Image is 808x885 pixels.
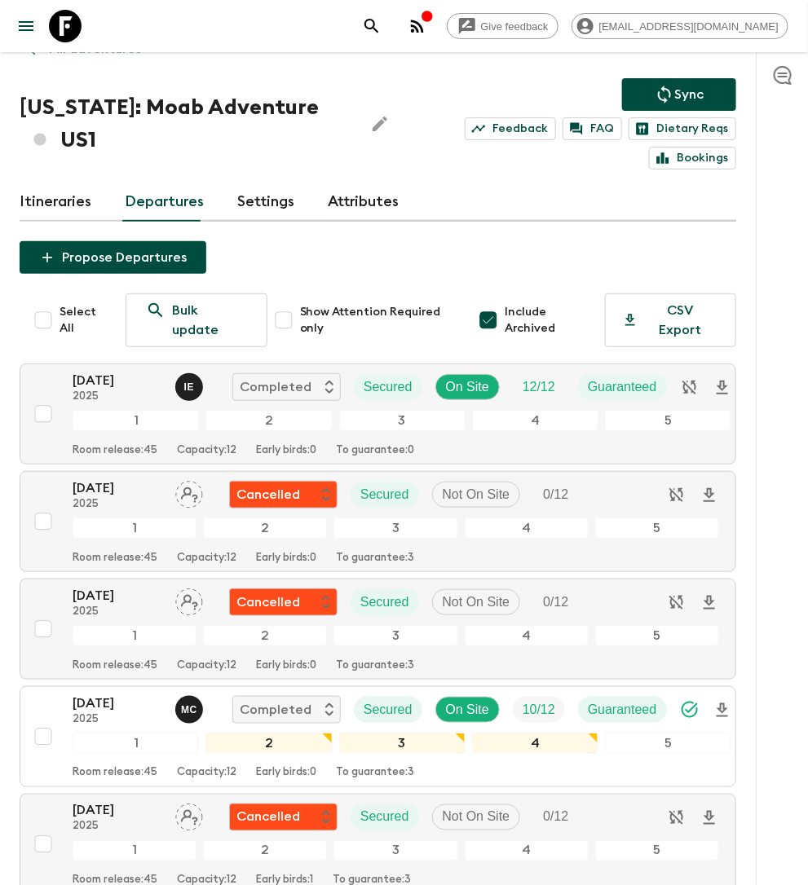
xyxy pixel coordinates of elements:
div: 4 [472,733,598,754]
div: 5 [595,840,719,861]
span: Assign pack leader [175,593,203,606]
p: 2025 [73,713,162,726]
button: [DATE]2025Assign pack leaderFlash Pack cancellationSecuredNot On SiteTrip Fill12345Room release:4... [20,471,736,572]
p: Bulk update [172,301,247,340]
p: Guaranteed [588,700,657,720]
svg: Synced Successfully [680,700,700,720]
svg: Sync disabled - Archived departures are not synced [667,592,687,612]
div: Secured [354,697,422,723]
div: Flash Pack cancellation [229,481,338,509]
p: Capacity: 12 [177,444,236,457]
p: Not On Site [443,485,510,504]
div: 3 [333,625,457,646]
h1: [US_STATE]: Moab Adventure US1 [20,91,351,156]
p: On Site [446,700,489,720]
div: 2 [203,517,327,539]
p: Not On Site [443,808,510,827]
svg: Download Onboarding [713,378,732,398]
a: FAQ [563,117,622,140]
p: Early birds: 0 [256,659,316,672]
div: 3 [339,410,466,431]
div: On Site [435,697,500,723]
p: 2025 [73,821,162,834]
div: Trip Fill [533,589,578,615]
p: Completed [240,700,311,720]
p: Room release: 45 [73,659,157,672]
div: 1 [73,410,199,431]
p: To guarantee: 3 [336,552,414,565]
svg: Download Onboarding [700,808,719,828]
p: Cancelled [236,592,300,612]
button: [DATE]2025Megan ChinworthCompletedSecuredOn SiteTrip FillGuaranteed12345Room release:45Capacity:1... [20,686,736,787]
div: 2 [203,625,327,646]
a: Attributes [328,183,400,222]
p: Secured [360,485,409,504]
p: [DATE] [73,371,162,390]
div: 2 [205,410,332,431]
button: CSV Export [605,293,736,347]
p: Completed [240,377,311,397]
div: Trip Fill [533,482,578,508]
p: Room release: 45 [73,552,157,565]
a: Itineraries [20,183,92,222]
div: 1 [73,840,196,861]
p: Cancelled [236,808,300,827]
p: Cancelled [236,485,300,504]
p: Room release: 45 [73,444,157,457]
span: Assign pack leader [175,486,203,499]
div: Trip Fill [533,804,578,830]
p: Capacity: 12 [177,659,236,672]
span: Megan Chinworth [175,701,206,714]
p: 2025 [73,390,162,403]
span: Include Archived [505,304,598,337]
span: Show Attention Required only [300,304,466,337]
div: 5 [605,410,731,431]
div: [EMAIL_ADDRESS][DOMAIN_NAME] [572,13,788,39]
div: 5 [605,733,731,754]
div: Flash Pack cancellation [229,804,338,831]
a: Settings [237,183,295,222]
a: Bulk update [126,293,267,347]
p: Guaranteed [588,377,657,397]
div: 2 [205,733,332,754]
p: Sync [674,85,704,104]
a: Bookings [649,147,736,170]
p: To guarantee: 3 [336,767,414,780]
div: On Site [435,374,500,400]
svg: Sync disabled - Archived departures are not synced [667,808,687,827]
svg: Download Onboarding [713,701,732,720]
button: Sync adventure departures to the booking engine [622,78,736,111]
p: 0 / 12 [543,808,568,827]
div: Not On Site [432,589,521,615]
div: Secured [351,482,419,508]
div: Secured [351,589,419,615]
p: Not On Site [443,592,510,612]
p: 12 / 12 [523,377,555,397]
div: 4 [465,625,589,646]
p: Early birds: 0 [256,552,316,565]
p: Secured [360,592,409,612]
p: Early birds: 0 [256,767,316,780]
div: 3 [333,517,457,539]
div: 3 [339,733,466,754]
button: Edit Adventure Title [364,91,396,156]
p: Early birds: 0 [256,444,316,457]
p: To guarantee: 3 [336,659,414,672]
span: Give feedback [472,20,558,33]
div: 4 [465,517,589,539]
span: Select All [60,304,113,337]
button: search adventures [355,10,388,42]
p: Secured [360,808,409,827]
button: Propose Departures [20,241,206,274]
button: [DATE]2025Assign pack leaderFlash Pack cancellationSecuredNot On SiteTrip Fill12345Room release:4... [20,579,736,680]
div: Trip Fill [513,374,565,400]
p: 2025 [73,498,162,511]
span: Assign pack leader [175,808,203,821]
button: [DATE]2025Issam El-HadriCompletedSecuredOn SiteTrip FillGuaranteed12345Room release:45Capacity:12... [20,363,736,465]
p: To guarantee: 0 [336,444,414,457]
p: [DATE] [73,586,162,605]
p: 0 / 12 [543,485,568,504]
p: [DATE] [73,478,162,498]
p: Capacity: 12 [177,552,236,565]
span: [EMAIL_ADDRESS][DOMAIN_NAME] [590,20,788,33]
